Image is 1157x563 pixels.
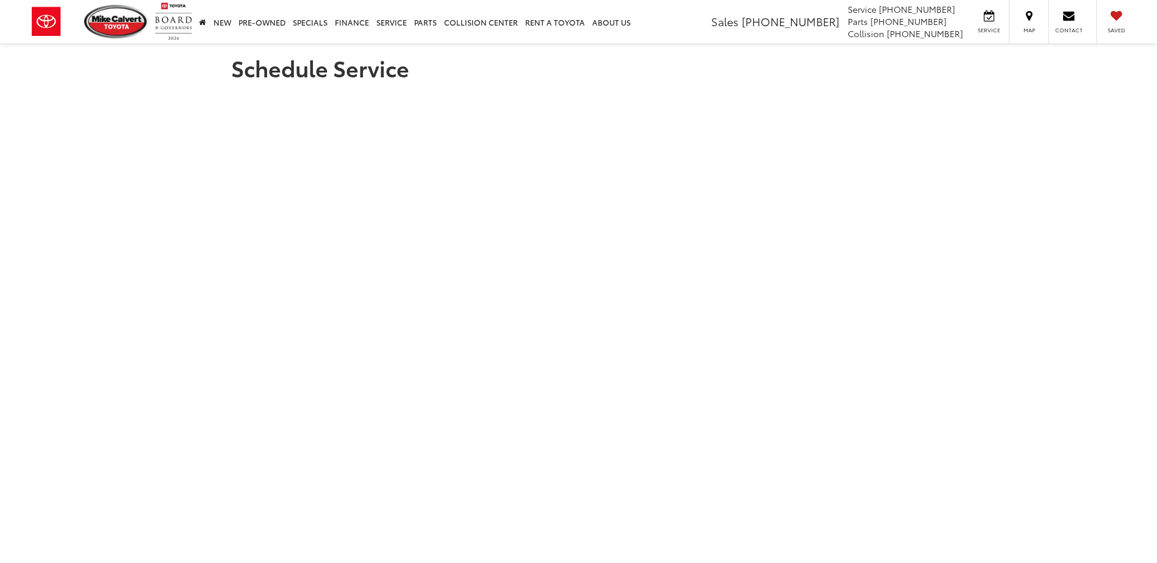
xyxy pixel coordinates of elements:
span: Service [848,3,876,15]
span: [PHONE_NUMBER] [887,27,963,40]
img: Mike Calvert Toyota [84,5,149,38]
span: Sales [711,13,739,29]
span: Map [1016,26,1042,34]
span: [PHONE_NUMBER] [742,13,839,29]
span: [PHONE_NUMBER] [879,3,955,15]
span: Saved [1103,26,1130,34]
h1: Schedule Service [231,55,926,80]
span: Parts [848,15,868,27]
span: Service [975,26,1003,34]
span: Collision [848,27,884,40]
span: [PHONE_NUMBER] [870,15,947,27]
span: Contact [1055,26,1083,34]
